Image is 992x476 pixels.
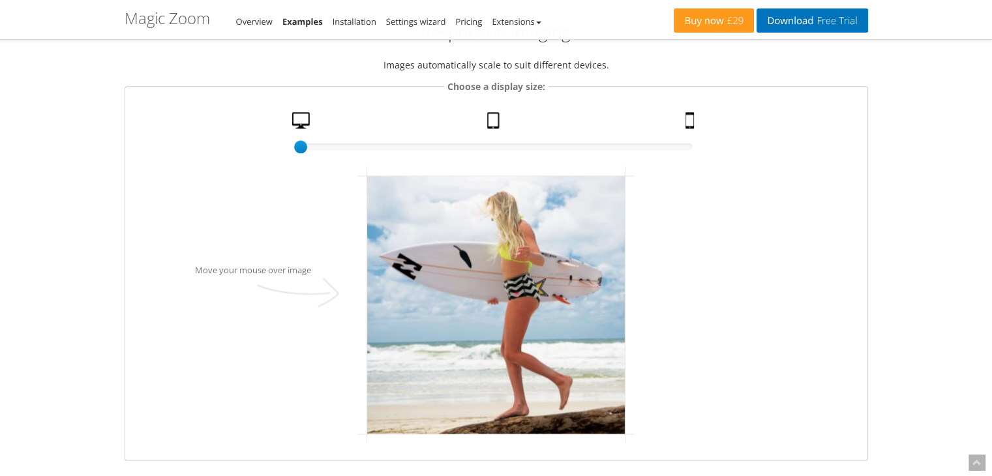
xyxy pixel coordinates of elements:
[492,16,541,27] a: Extensions
[125,10,210,27] h1: Magic Zoom
[287,112,318,135] a: Desktop
[674,8,754,33] a: Buy now£29
[236,16,273,27] a: Overview
[125,57,868,72] p: Images automatically scale to suit different devices.
[757,8,867,33] a: DownloadFree Trial
[386,16,446,27] a: Settings wizard
[333,16,376,27] a: Installation
[162,265,344,314] div: Move your mouse over image
[482,112,508,135] a: Tablet
[444,79,549,94] legend: Choose a display size:
[232,268,340,314] img: Magic Zoom - Examples
[813,16,857,26] span: Free Trial
[680,112,702,135] a: Mobile
[724,16,744,26] span: £29
[455,16,482,27] a: Pricing
[282,16,323,27] a: Examples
